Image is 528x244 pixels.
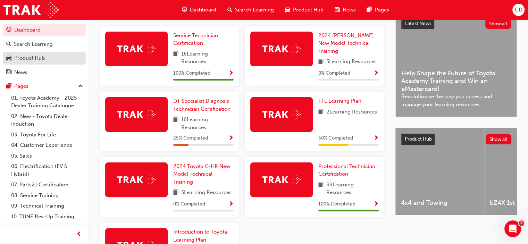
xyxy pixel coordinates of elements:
a: 2024 [PERSON_NAME] New Model Technical Training [318,32,379,55]
button: Show all [485,19,511,29]
button: Pages [3,80,86,93]
a: TFL Learning Plan [318,97,364,105]
span: 5 Learning Resources [181,188,232,197]
span: car-icon [6,55,11,61]
span: Show Progress [374,201,379,208]
a: Professional Technician Certification [318,162,379,178]
iframe: Intercom live chat [504,220,521,237]
span: DT Specialist Diagnosis Technician Certification [173,98,231,112]
span: search-icon [227,6,232,14]
img: Trak [117,43,156,54]
a: Product Hub [3,52,86,65]
span: pages-icon [6,83,11,90]
span: 5 Learning Resources [326,58,377,66]
span: prev-icon [76,230,82,239]
span: news-icon [6,69,11,76]
button: Show Progress [228,134,234,143]
span: Professional Technician Certification [318,163,375,177]
a: Latest NewsShow all [401,18,511,29]
span: book-icon [173,116,178,131]
span: Latest News [405,20,431,26]
span: car-icon [285,6,290,14]
span: 100 % Completed [173,69,210,77]
span: 50 % Completed [318,134,353,142]
a: 08. Service Training [8,190,86,201]
span: CD [514,6,522,14]
span: up-icon [78,82,83,91]
span: 100 % Completed [318,200,355,208]
a: 09. Technical Training [8,201,86,211]
a: pages-iconPages [361,3,395,17]
span: Pages [375,6,389,14]
img: Trak [262,43,301,54]
a: All Pages [8,222,86,233]
a: 10. TUNE Rev-Up Training [8,211,86,222]
span: Product Hub [405,136,432,142]
span: 16 Learning Resources [181,116,234,131]
img: Trak [3,2,59,18]
div: Pages [14,82,28,90]
span: Product Hub [293,6,324,14]
span: 0 % Completed [318,69,350,77]
span: 0 % Completed [173,200,205,208]
span: 3 [519,220,524,226]
span: Revolutionise the way you access and manage your learning resources. [401,93,511,108]
a: 05. Sales [8,151,86,161]
span: guage-icon [6,27,11,33]
span: 16 Learning Resources [181,50,234,66]
button: Show Progress [374,134,379,143]
span: 25 % Completed [173,134,208,142]
span: 2024 [PERSON_NAME] New Model Technical Training [318,32,374,54]
a: DT Specialist Diagnosis Technician Certification [173,97,234,113]
button: Show Progress [228,200,234,209]
img: Trak [117,174,156,185]
a: news-iconNews [329,3,361,17]
div: News [14,68,27,76]
span: Help Shape the Future of Toyota Academy Training and Win an eMastercard! [401,69,511,93]
a: Dashboard [3,24,86,36]
span: book-icon [173,50,178,66]
span: Show Progress [374,70,379,77]
button: Show Progress [228,69,234,78]
span: Search Learning [235,6,274,14]
span: news-icon [335,6,340,14]
span: pages-icon [367,6,372,14]
span: 2 Learning Resources [326,108,377,117]
a: News [3,66,86,79]
a: guage-iconDashboard [176,3,222,17]
span: Show Progress [228,70,234,77]
span: Show Progress [228,135,234,142]
span: Show Progress [374,135,379,142]
img: Trak [117,109,156,120]
a: search-iconSearch Learning [222,3,279,17]
div: Product Hub [14,54,45,62]
button: DashboardSearch LearningProduct HubNews [3,22,86,80]
button: Show all [486,134,512,144]
a: 01. Toyota Academy - 2025 Dealer Training Catalogue [8,93,86,111]
span: book-icon [173,188,178,197]
span: 4x4 and Towing [401,199,478,207]
span: News [343,6,356,14]
span: TFL Learning Plan [318,98,361,104]
span: search-icon [6,41,11,48]
span: Introduction to Toyota Learning Plan [173,229,227,243]
a: 02. New - Toyota Dealer Induction [8,111,86,129]
span: book-icon [318,181,324,196]
a: 4x4 and Towing [395,128,484,215]
span: guage-icon [182,6,187,14]
button: CD [512,4,525,16]
a: car-iconProduct Hub [279,3,329,17]
div: Search Learning [14,40,53,48]
button: Show Progress [374,200,379,209]
a: Product HubShow all [401,134,511,145]
a: Service Technician Certification [173,32,234,47]
span: book-icon [318,108,324,117]
a: Search Learning [3,38,86,51]
a: Introduction to Toyota Learning Plan [173,228,234,244]
a: 07. Parts21 Certification [8,179,86,190]
a: 04. Customer Experience [8,140,86,151]
img: Trak [262,109,301,120]
span: Dashboard [190,6,216,14]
